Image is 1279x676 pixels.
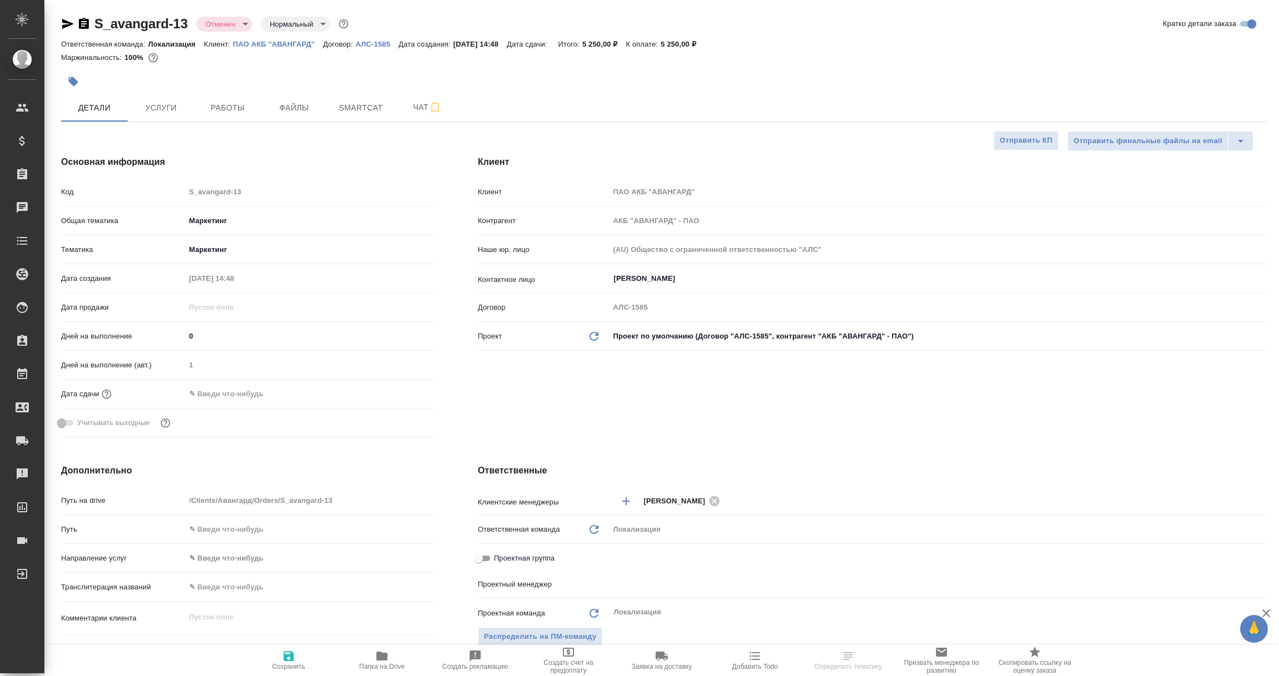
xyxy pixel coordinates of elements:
[429,645,522,676] button: Создать рекламацию
[61,582,185,593] p: Транслитерация названий
[1000,134,1053,147] span: Отправить КП
[61,244,185,255] p: Тематика
[478,608,545,619] p: Проектная команда
[442,663,508,670] span: Создать рекламацию
[134,101,188,115] span: Услуги
[61,613,185,624] p: Комментарии клиента
[453,40,507,48] p: [DATE] 14:48
[61,524,185,535] p: Путь
[429,101,442,114] svg: Подписаться
[185,299,283,315] input: Пустое поле
[610,213,1267,229] input: Пустое поле
[185,240,434,259] div: Маркетинг
[94,16,188,31] a: S_avangard-13
[478,331,502,342] p: Проект
[478,579,610,590] p: Проектный менеджер
[61,186,185,198] p: Код
[478,186,610,198] p: Клиент
[478,627,603,647] button: Распределить на ПМ-команду
[185,492,434,508] input: Пустое поле
[272,663,305,670] span: Сохранить
[242,645,335,676] button: Сохранить
[478,155,1267,169] h4: Клиент
[401,100,454,114] span: Чат
[895,645,988,676] button: Призвать менеджера по развитию
[334,101,387,115] span: Smartcat
[507,40,550,48] p: Дата сдачи:
[610,327,1267,346] div: Проект по умолчанию (Договор "АЛС-1585", контрагент "АКБ "АВАНГАРД" - ПАО")
[185,386,283,402] input: ✎ Введи что-нибудь
[356,40,399,48] p: АЛС-1585
[185,521,434,537] input: ✎ Введи что-нибудь
[268,101,321,115] span: Файлы
[61,360,185,371] p: Дней на выполнение (авт.)
[644,496,712,507] span: [PERSON_NAME]
[478,215,610,226] p: Контрагент
[478,524,560,535] p: Ответственная команда
[626,40,661,48] p: К оплате:
[158,416,173,430] button: Выбери, если сб и вс нужно считать рабочими днями для выполнения заказа.
[522,645,615,676] button: Создать счет на предоплату
[266,19,316,29] button: Нормальный
[478,274,610,285] p: Контактное лицо
[814,663,882,670] span: Определить тематику
[610,241,1267,258] input: Пустое поле
[494,553,555,564] span: Проектная группа
[185,328,434,344] input: ✎ Введи что-нибудь
[77,17,90,31] button: Скопировать ссылку
[99,387,114,401] button: Если добавить услуги и заполнить их объемом, то дата рассчитается автоматически
[615,645,708,676] button: Заявка на доставку
[185,211,434,230] div: Маркетинг
[61,273,185,284] p: Дата создания
[185,357,434,373] input: Пустое поле
[233,40,323,48] p: ПАО АКБ "АВАНГАРД"
[994,131,1059,150] button: Отправить КП
[61,69,85,94] button: Добавить тэг
[68,101,121,115] span: Детали
[61,155,434,169] h4: Основная информация
[1245,617,1263,640] span: 🙏
[61,495,185,506] p: Путь на drive
[323,40,356,48] p: Договор:
[1163,18,1236,29] span: Кратко детали заказа
[202,19,239,29] button: Отменен
[478,497,610,508] p: Клиентские менеджеры
[478,464,1267,477] h4: Ответственные
[644,494,724,508] div: [PERSON_NAME]
[399,40,453,48] p: Дата создания:
[124,53,146,62] p: 100%
[185,270,283,286] input: Пустое поле
[732,663,778,670] span: Добавить Todo
[359,663,405,670] span: Папка на Drive
[356,39,399,48] a: АЛС-1585
[610,299,1267,315] input: Пустое поле
[201,101,254,115] span: Работы
[478,244,610,255] p: Наше юр. лицо
[484,630,597,643] span: Распределить на ПМ-команду
[148,40,204,48] p: Локализация
[995,659,1075,674] span: Скопировать ссылку на оценку заказа
[708,645,802,676] button: Добавить Todo
[61,53,124,62] p: Маржинальность:
[478,627,603,647] span: В заказе уже есть ответственный ПМ или ПМ группа
[902,659,981,674] span: Призвать менеджера по развитию
[1261,278,1263,280] button: Open
[610,520,1267,539] div: Локализация
[1067,131,1228,151] button: Отправить финальные файлы на email
[336,17,351,31] button: Доп статусы указывают на важность/срочность заказа
[61,464,434,477] h4: Дополнительно
[478,302,610,313] p: Договор
[661,40,704,48] p: 5 250,00 ₽
[335,645,429,676] button: Папка на Drive
[1261,582,1263,584] button: Open
[197,17,252,32] div: Отменен
[77,417,150,428] span: Учитывать выходные
[1240,615,1268,643] button: 🙏
[1074,135,1222,148] span: Отправить финальные файлы на email
[582,40,626,48] p: 5 250,00 ₽
[1261,500,1263,502] button: Open
[185,549,434,568] div: ✎ Введи что-нибудь
[610,184,1267,200] input: Пустое поле
[61,389,99,400] p: Дата сдачи
[189,553,420,564] div: ✎ Введи что-нибудь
